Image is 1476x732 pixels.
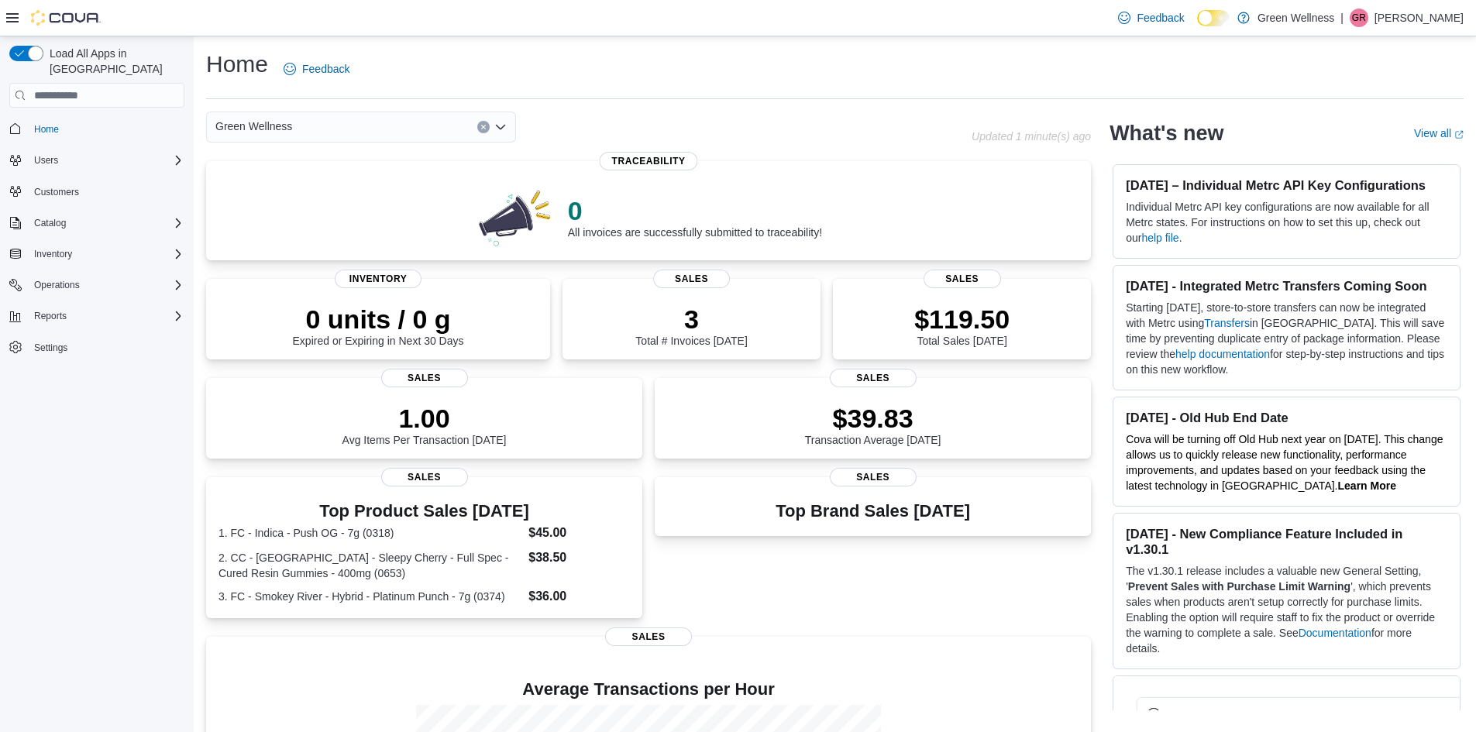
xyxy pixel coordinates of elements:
[1126,199,1447,246] p: Individual Metrc API key configurations are now available for all Metrc states. For instructions ...
[34,154,58,167] span: Users
[9,111,184,399] nav: Complex example
[302,61,349,77] span: Feedback
[218,589,522,604] dt: 3. FC - Smokey River - Hybrid - Platinum Punch - 7g (0374)
[31,10,101,26] img: Cova
[1110,121,1223,146] h2: What's new
[34,123,59,136] span: Home
[1126,433,1443,492] span: Cova will be turning off Old Hub next year on [DATE]. This change allows us to quickly release ne...
[568,195,822,226] p: 0
[805,403,941,446] div: Transaction Average [DATE]
[3,274,191,296] button: Operations
[28,276,86,294] button: Operations
[635,304,747,347] div: Total # Invoices [DATE]
[805,403,941,434] p: $39.83
[494,121,507,133] button: Open list of options
[215,117,292,136] span: Green Wellness
[3,336,191,359] button: Settings
[1126,177,1447,193] h3: [DATE] – Individual Metrc API Key Configurations
[1350,9,1368,27] div: George Reese
[28,338,184,357] span: Settings
[3,243,191,265] button: Inventory
[1126,300,1447,377] p: Starting [DATE], store-to-store transfers can now be integrated with Metrc using in [GEOGRAPHIC_D...
[206,49,268,80] h1: Home
[1352,9,1366,27] span: GR
[28,120,65,139] a: Home
[218,550,522,581] dt: 2. CC - [GEOGRAPHIC_DATA] - Sleepy Cherry - Full Spec - Cured Resin Gummies - 400mg (0653)
[1175,348,1270,360] a: help documentation
[653,270,731,288] span: Sales
[3,149,191,171] button: Users
[28,182,184,201] span: Customers
[43,46,184,77] span: Load All Apps in [GEOGRAPHIC_DATA]
[528,548,630,567] dd: $38.50
[605,627,692,646] span: Sales
[528,587,630,606] dd: $36.00
[218,525,522,541] dt: 1. FC - Indica - Push OG - 7g (0318)
[293,304,464,347] div: Expired or Expiring in Next 30 Days
[34,217,66,229] span: Catalog
[28,307,184,325] span: Reports
[1128,580,1350,593] strong: Prevent Sales with Purchase Limit Warning
[776,502,970,521] h3: Top Brand Sales [DATE]
[1141,232,1178,244] a: help file
[1454,130,1464,139] svg: External link
[3,305,191,327] button: Reports
[1340,9,1344,27] p: |
[28,214,184,232] span: Catalog
[28,339,74,357] a: Settings
[600,152,698,170] span: Traceability
[1375,9,1464,27] p: [PERSON_NAME]
[28,245,184,263] span: Inventory
[1126,526,1447,557] h3: [DATE] - New Compliance Feature Included in v1.30.1
[34,248,72,260] span: Inventory
[28,151,184,170] span: Users
[1258,9,1334,27] p: Green Wellness
[218,502,630,521] h3: Top Product Sales [DATE]
[1137,10,1184,26] span: Feedback
[1197,26,1198,27] span: Dark Mode
[1197,10,1230,26] input: Dark Mode
[1299,627,1371,639] a: Documentation
[635,304,747,335] p: 3
[381,468,468,486] span: Sales
[293,304,464,335] p: 0 units / 0 g
[1126,278,1447,294] h3: [DATE] - Integrated Metrc Transfers Coming Soon
[28,183,85,201] a: Customers
[924,270,1001,288] span: Sales
[972,130,1091,143] p: Updated 1 minute(s) ago
[914,304,1010,335] p: $119.50
[342,403,507,446] div: Avg Items Per Transaction [DATE]
[1126,410,1447,425] h3: [DATE] - Old Hub End Date
[28,245,78,263] button: Inventory
[28,276,184,294] span: Operations
[34,310,67,322] span: Reports
[28,151,64,170] button: Users
[277,53,356,84] a: Feedback
[1112,2,1190,33] a: Feedback
[830,468,917,486] span: Sales
[34,279,80,291] span: Operations
[914,304,1010,347] div: Total Sales [DATE]
[342,403,507,434] p: 1.00
[568,195,822,239] div: All invoices are successfully submitted to traceability!
[28,119,184,138] span: Home
[477,121,490,133] button: Clear input
[34,342,67,354] span: Settings
[335,270,421,288] span: Inventory
[34,186,79,198] span: Customers
[1414,127,1464,139] a: View allExternal link
[3,180,191,203] button: Customers
[528,524,630,542] dd: $45.00
[28,307,73,325] button: Reports
[3,212,191,234] button: Catalog
[3,117,191,139] button: Home
[1204,317,1250,329] a: Transfers
[381,369,468,387] span: Sales
[218,680,1079,699] h4: Average Transactions per Hour
[28,214,72,232] button: Catalog
[830,369,917,387] span: Sales
[1338,479,1396,492] a: Learn More
[1126,563,1447,656] p: The v1.30.1 release includes a valuable new General Setting, ' ', which prevents sales when produ...
[475,186,556,248] img: 0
